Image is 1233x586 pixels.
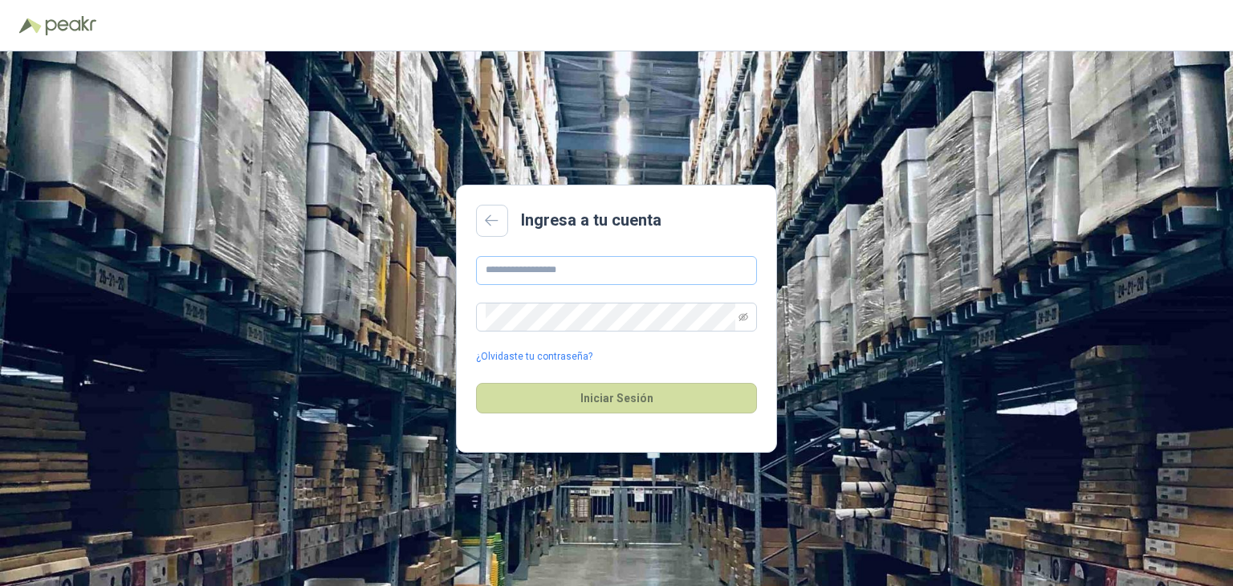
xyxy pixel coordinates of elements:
img: Logo [19,18,42,34]
a: ¿Olvidaste tu contraseña? [476,349,592,364]
h2: Ingresa a tu cuenta [521,208,661,233]
span: eye-invisible [739,312,748,322]
button: Iniciar Sesión [476,383,757,413]
img: Peakr [45,16,96,35]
